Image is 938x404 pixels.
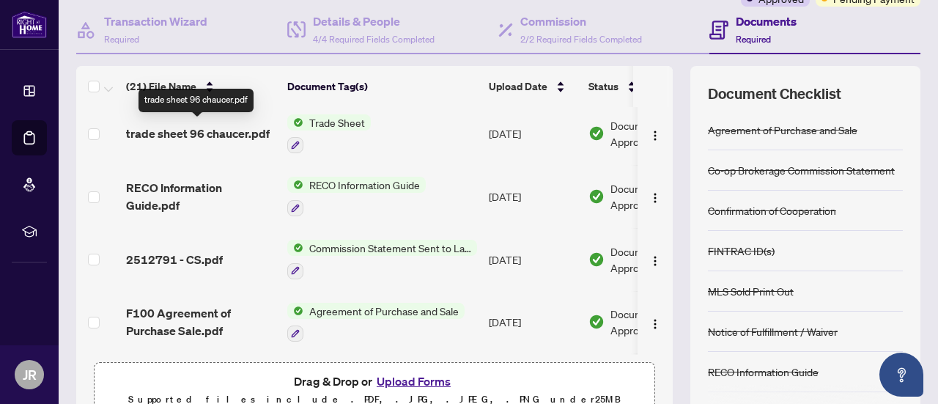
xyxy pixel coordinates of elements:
span: Status [588,78,618,95]
span: Document Approved [610,117,701,150]
div: MLS Sold Print Out [708,283,794,299]
button: Open asap [879,353,923,397]
td: [DATE] [483,165,583,228]
span: (21) File Name [126,78,196,95]
th: (21) File Name [120,66,281,107]
td: [DATE] [483,228,583,291]
img: Status Icon [287,114,303,131]
img: Document Status [588,251,605,268]
div: Agreement of Purchase and Sale [708,122,857,138]
button: Status IconTrade Sheet [287,114,371,154]
span: Document Approved [610,180,701,213]
span: F100 Agreement of Purchase Sale.pdf [126,304,276,339]
h4: Transaction Wizard [104,12,207,30]
span: JR [23,364,37,385]
span: Document Approved [610,243,701,276]
div: Confirmation of Cooperation [708,202,836,218]
span: 2512791 - CS.pdf [126,251,223,268]
img: Document Status [588,188,605,205]
span: Upload Date [489,78,547,95]
img: Document Status [588,125,605,142]
th: Document Tag(s) [281,66,483,107]
button: Logo [643,248,667,271]
div: Notice of Fulfillment / Waiver [708,323,838,339]
span: Drag & Drop or [294,372,455,391]
span: Commission Statement Sent to Lawyer [303,240,477,256]
span: Required [736,34,771,45]
span: Agreement of Purchase and Sale [303,303,465,319]
button: Logo [643,122,667,145]
td: [DATE] [483,291,583,354]
span: Required [104,34,139,45]
img: Logo [649,130,661,142]
img: Logo [649,192,661,204]
button: Status IconAgreement of Purchase and Sale [287,303,465,342]
img: Status Icon [287,303,303,319]
span: trade sheet 96 chaucer.pdf [126,125,270,142]
div: FINTRAC ID(s) [708,243,775,259]
img: logo [12,11,47,38]
img: Status Icon [287,240,303,256]
td: [DATE] [483,103,583,166]
span: 4/4 Required Fields Completed [313,34,435,45]
img: Logo [649,255,661,267]
span: RECO Information Guide [303,177,426,193]
button: Logo [643,310,667,334]
img: Logo [649,318,661,330]
div: Co-op Brokerage Commission Statement [708,162,895,178]
h4: Documents [736,12,797,30]
img: Document Status [588,314,605,330]
img: Status Icon [287,177,303,193]
div: RECO Information Guide [708,364,819,380]
th: Upload Date [483,66,583,107]
span: 2/2 Required Fields Completed [520,34,642,45]
span: Trade Sheet [303,114,371,131]
h4: Commission [520,12,642,30]
th: Status [583,66,707,107]
button: Status IconCommission Statement Sent to Lawyer [287,240,477,279]
span: RECO Information Guide.pdf [126,179,276,214]
span: Document Approved [610,306,701,338]
button: Upload Forms [372,372,455,391]
div: trade sheet 96 chaucer.pdf [139,89,254,112]
h4: Details & People [313,12,435,30]
span: Document Checklist [708,84,841,104]
button: Logo [643,185,667,208]
button: Status IconRECO Information Guide [287,177,426,216]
